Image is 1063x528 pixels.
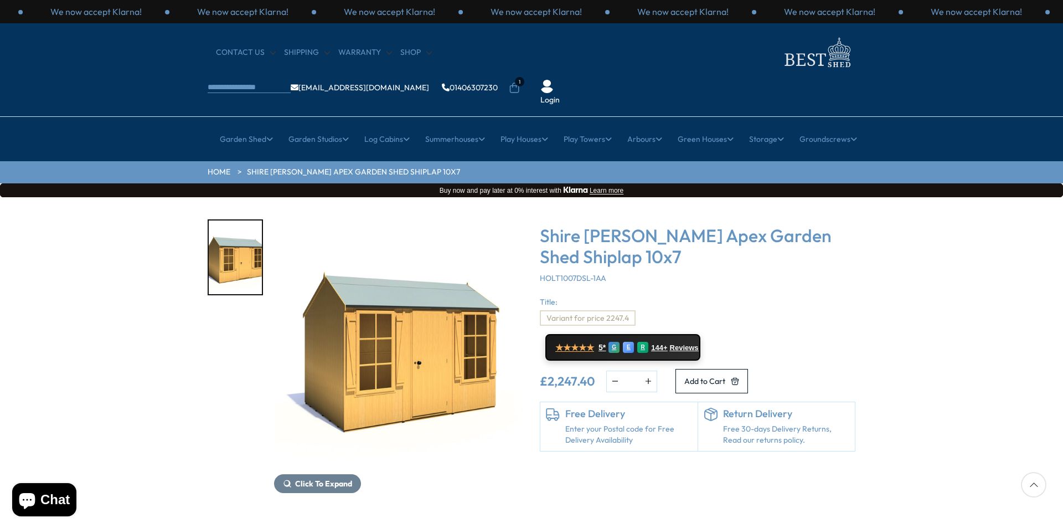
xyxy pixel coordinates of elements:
[637,6,729,18] p: We now accept Klarna!
[9,483,80,519] inbox-online-store-chat: Shopify online store chat
[338,47,392,58] a: Warranty
[344,6,435,18] p: We now accept Klarna!
[627,125,662,153] a: Arbours
[723,424,850,445] p: Free 30-days Delivery Returns, Read our returns policy.
[274,474,361,493] button: Click To Expand
[515,77,524,86] span: 1
[623,342,634,353] div: E
[442,84,498,91] a: 01406307230
[756,6,903,18] div: 1 / 3
[247,167,460,178] a: Shire [PERSON_NAME] Apex Garden Shed Shiplap 10x7
[400,47,432,58] a: Shop
[274,219,523,469] img: Shire Holt Apex Garden Shed Shiplap 10x7
[169,6,316,18] div: 3 / 3
[784,6,875,18] p: We now accept Klarna!
[197,6,288,18] p: We now accept Klarna!
[651,344,667,352] span: 144+
[545,334,700,361] a: ★★★★★ 5* G E R 144+ Reviews
[540,225,855,268] h3: Shire [PERSON_NAME] Apex Garden Shed Shiplap 10x7
[778,34,855,70] img: logo
[425,125,485,153] a: Summerhouses
[675,369,748,393] button: Add to Cart
[540,80,554,93] img: User Icon
[284,47,330,58] a: Shipping
[316,6,463,18] div: 1 / 3
[610,6,756,18] div: 3 / 3
[903,6,1050,18] div: 2 / 3
[288,125,349,153] a: Garden Studios
[608,342,620,353] div: G
[565,424,692,445] a: Enter your Postal code for Free Delivery Availability
[540,375,595,387] ins: £2,247.40
[684,377,725,385] span: Add to Cart
[208,167,230,178] a: HOME
[364,125,410,153] a: Log Cabins
[540,298,855,306] label: Title:
[723,408,850,420] h6: Return Delivery
[216,47,276,58] a: CONTACT US
[564,125,612,153] a: Play Towers
[209,221,262,294] img: Holt10x7G030_c8c86d21-d04d-49c1-b60e-20415706a54f_200x200.jpg
[220,125,273,153] a: Garden Shed
[637,342,648,353] div: R
[540,310,636,326] label: Variant for price 2247.4
[50,6,142,18] p: We now accept Klarna!
[500,125,548,153] a: Play Houses
[291,84,429,91] a: [EMAIL_ADDRESS][DOMAIN_NAME]
[540,95,560,106] a: Login
[749,125,784,153] a: Storage
[565,408,692,420] h6: Free Delivery
[509,83,520,94] a: 1
[931,6,1022,18] p: We now accept Klarna!
[491,6,582,18] p: We now accept Klarna!
[670,344,699,352] span: Reviews
[23,6,169,18] div: 2 / 3
[678,125,734,153] a: Green Houses
[540,273,606,283] span: HOLT1007DSL-1AA
[274,219,523,493] div: 1 / 1
[555,342,594,353] span: ★★★★★
[208,219,263,295] div: 1 / 1
[799,125,857,153] a: Groundscrews
[295,479,352,489] span: Click To Expand
[463,6,610,18] div: 2 / 3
